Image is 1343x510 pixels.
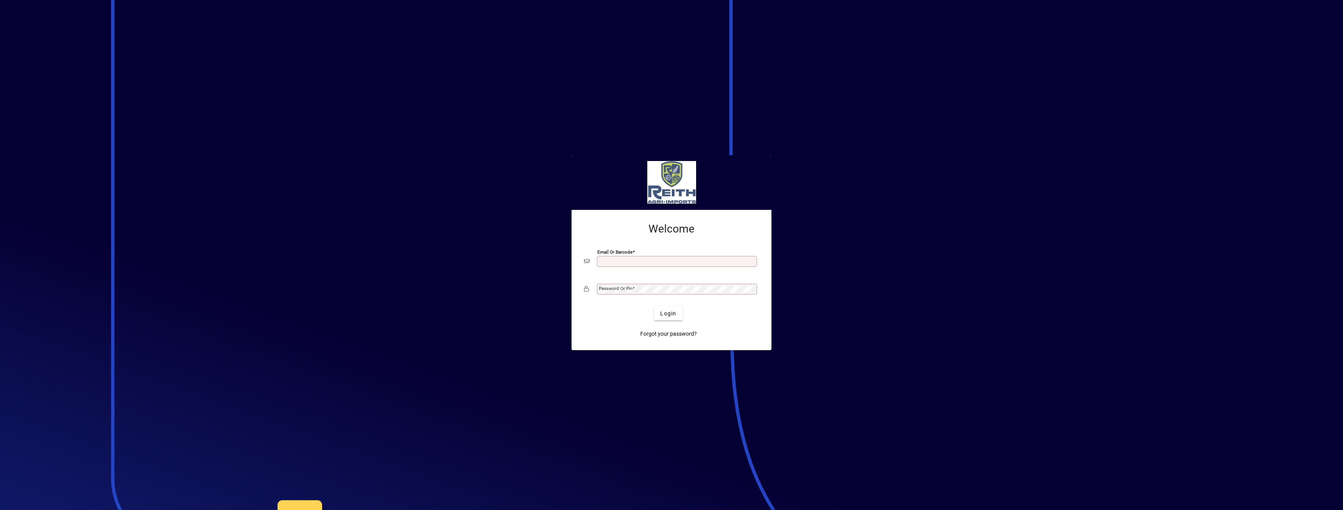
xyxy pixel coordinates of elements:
[654,306,682,320] button: Login
[599,286,632,291] mat-label: Password or Pin
[637,327,700,341] a: Forgot your password?
[584,222,759,236] h2: Welcome
[660,310,676,318] span: Login
[597,249,632,255] mat-label: Email or Barcode
[640,330,697,338] span: Forgot your password?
